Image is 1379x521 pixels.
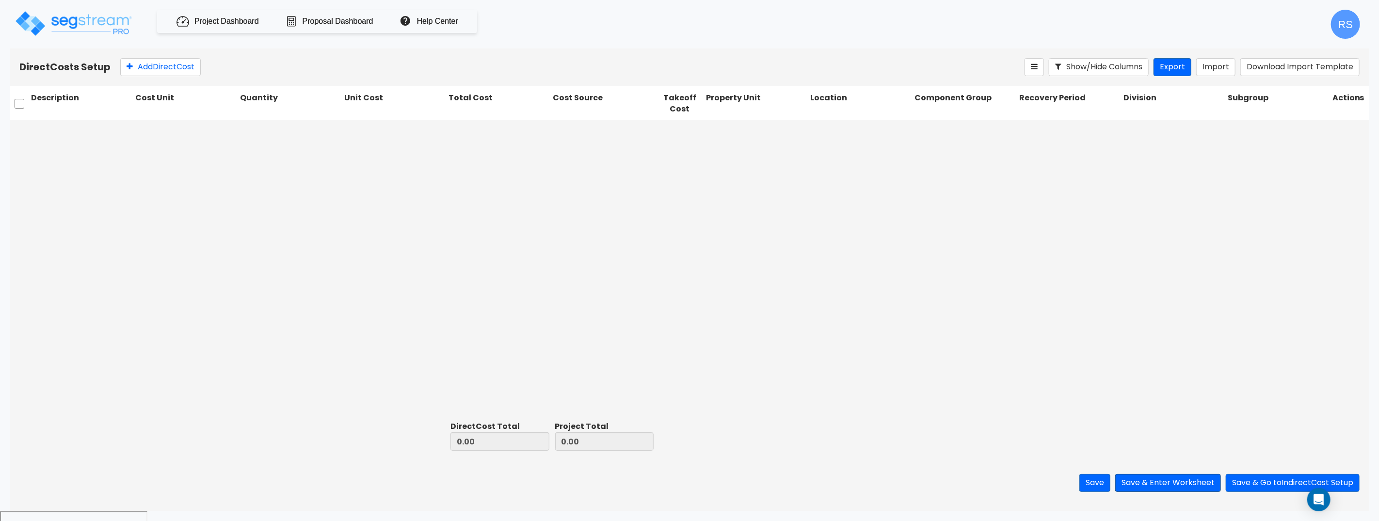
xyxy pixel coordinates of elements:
[704,91,808,117] div: Property Unit
[1331,91,1369,117] div: Actions
[450,421,549,432] div: Direct Cost Total
[808,91,913,117] div: Location
[133,91,238,117] div: Cost Unit
[1307,488,1331,511] div: Open Intercom Messenger
[1240,58,1360,76] button: Download Import Template
[656,91,704,117] div: Takeoff Cost
[1049,58,1149,76] button: Show/Hide Columns
[1115,474,1221,492] button: Save & Enter Worksheet
[447,91,551,117] div: Total Cost
[1017,91,1122,117] div: Recovery Period
[417,16,458,27] a: Help Center
[29,91,133,117] div: Description
[14,10,133,37] img: Logo
[303,16,373,26] a: Proposal Dashboard
[238,91,342,117] div: Quantity
[1196,58,1235,76] button: Import
[1079,474,1110,492] button: Save
[1154,58,1191,76] button: Export
[555,421,654,432] div: Project Total
[120,58,201,76] button: AddDirectCost
[1226,91,1331,117] div: Subgroup
[1226,474,1360,492] button: Save & Go toIndirectCost Setup
[342,91,447,117] div: Unit Cost
[19,60,111,74] b: Direct Costs Setup
[1331,10,1360,39] span: RS
[551,91,656,117] div: Cost Source
[1025,58,1044,76] button: Reorder Items
[194,16,259,26] a: Project Dashboard
[913,91,1017,117] div: Component Group
[1122,91,1226,117] div: Division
